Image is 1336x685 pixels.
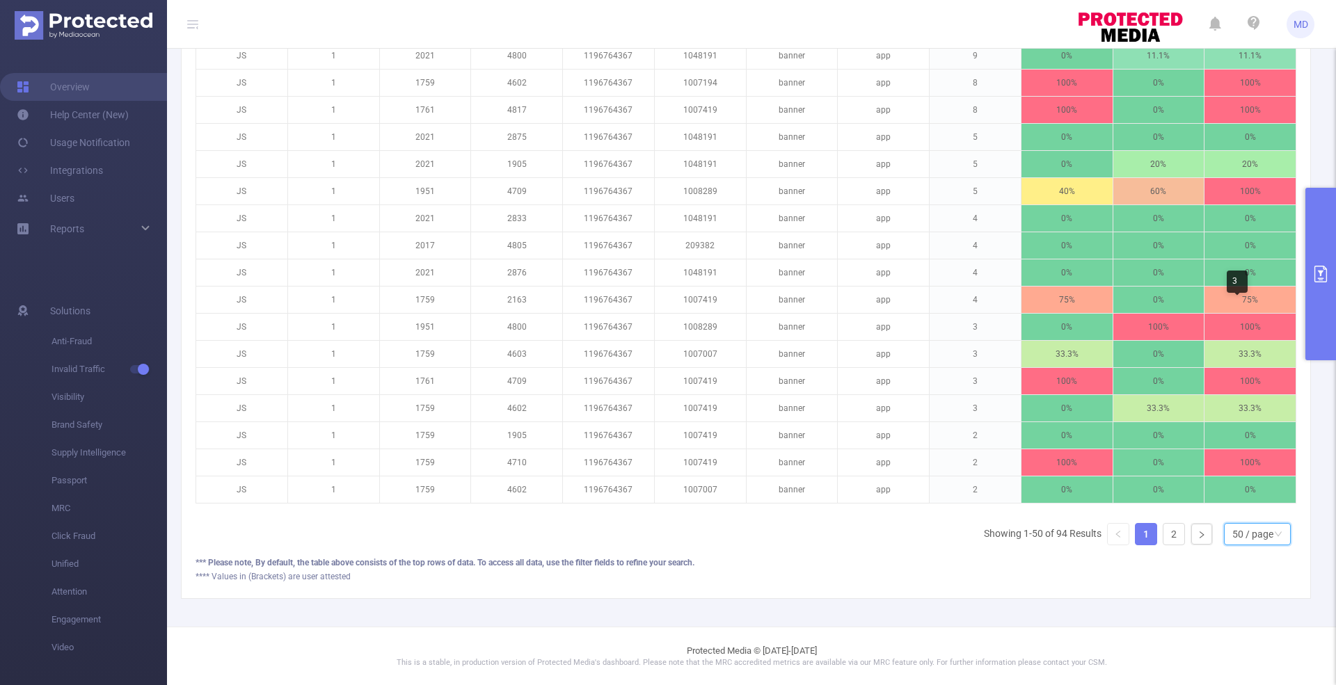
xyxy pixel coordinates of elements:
[747,70,838,96] p: banner
[1204,395,1296,421] p: 33.3%
[1204,314,1296,340] p: 100%
[1021,178,1113,204] p: 40%
[838,422,929,449] p: app
[1113,70,1204,96] p: 0%
[380,449,471,476] p: 1759
[838,287,929,313] p: app
[1021,287,1113,313] p: 75%
[196,232,287,259] p: JS
[838,395,929,421] p: app
[380,259,471,286] p: 2021
[1113,97,1204,123] p: 0%
[747,395,838,421] p: banner
[1113,368,1204,394] p: 0%
[563,395,654,421] p: 1196764367
[471,205,562,232] p: 2833
[655,42,746,69] p: 1048191
[655,97,746,123] p: 1007419
[747,259,838,286] p: banner
[51,550,167,578] span: Unified
[563,449,654,476] p: 1196764367
[1113,476,1204,503] p: 0%
[1204,422,1296,449] p: 0%
[50,297,90,325] span: Solutions
[17,129,130,156] a: Usage Notification
[51,522,167,550] span: Click Fraud
[930,151,1021,177] p: 5
[1113,205,1204,232] p: 0%
[196,70,287,96] p: JS
[471,232,562,259] p: 4805
[563,341,654,367] p: 1196764367
[288,476,379,503] p: 1
[563,70,654,96] p: 1196764367
[1113,422,1204,449] p: 0%
[1113,395,1204,421] p: 33.3%
[1204,97,1296,123] p: 100%
[380,124,471,150] p: 2021
[747,232,838,259] p: banner
[563,205,654,232] p: 1196764367
[196,205,287,232] p: JS
[1021,476,1113,503] p: 0%
[1021,314,1113,340] p: 0%
[1204,124,1296,150] p: 0%
[930,287,1021,313] p: 4
[930,259,1021,286] p: 4
[1113,232,1204,259] p: 0%
[930,341,1021,367] p: 3
[838,97,929,123] p: app
[196,422,287,449] p: JS
[930,232,1021,259] p: 4
[1113,449,1204,476] p: 0%
[196,124,287,150] p: JS
[1107,523,1129,545] li: Previous Page
[1198,531,1206,539] i: icon: right
[380,368,471,394] p: 1761
[51,411,167,439] span: Brand Safety
[838,314,929,340] p: app
[51,328,167,355] span: Anti-Fraud
[471,151,562,177] p: 1905
[51,634,167,661] span: Video
[1113,259,1204,286] p: 0%
[1021,70,1113,96] p: 100%
[288,232,379,259] p: 1
[1113,151,1204,177] p: 20%
[51,439,167,467] span: Supply Intelligence
[1136,524,1156,545] a: 1
[380,97,471,123] p: 1761
[747,124,838,150] p: banner
[1204,341,1296,367] p: 33.3%
[196,151,287,177] p: JS
[196,259,287,286] p: JS
[838,205,929,232] p: app
[17,101,129,129] a: Help Center (New)
[380,70,471,96] p: 1759
[563,259,654,286] p: 1196764367
[1113,178,1204,204] p: 60%
[1113,314,1204,340] p: 100%
[930,124,1021,150] p: 5
[380,151,471,177] p: 2021
[196,341,287,367] p: JS
[51,383,167,411] span: Visibility
[930,422,1021,449] p: 2
[838,341,929,367] p: app
[380,476,471,503] p: 1759
[1204,449,1296,476] p: 100%
[1113,341,1204,367] p: 0%
[288,205,379,232] p: 1
[51,467,167,494] span: Passport
[563,97,654,123] p: 1196764367
[1294,10,1308,38] span: MD
[930,97,1021,123] p: 8
[563,314,654,340] p: 1196764367
[747,42,838,69] p: banner
[1021,97,1113,123] p: 100%
[288,178,379,204] p: 1
[51,606,167,634] span: Engagement
[563,232,654,259] p: 1196764367
[1021,205,1113,232] p: 0%
[288,422,379,449] p: 1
